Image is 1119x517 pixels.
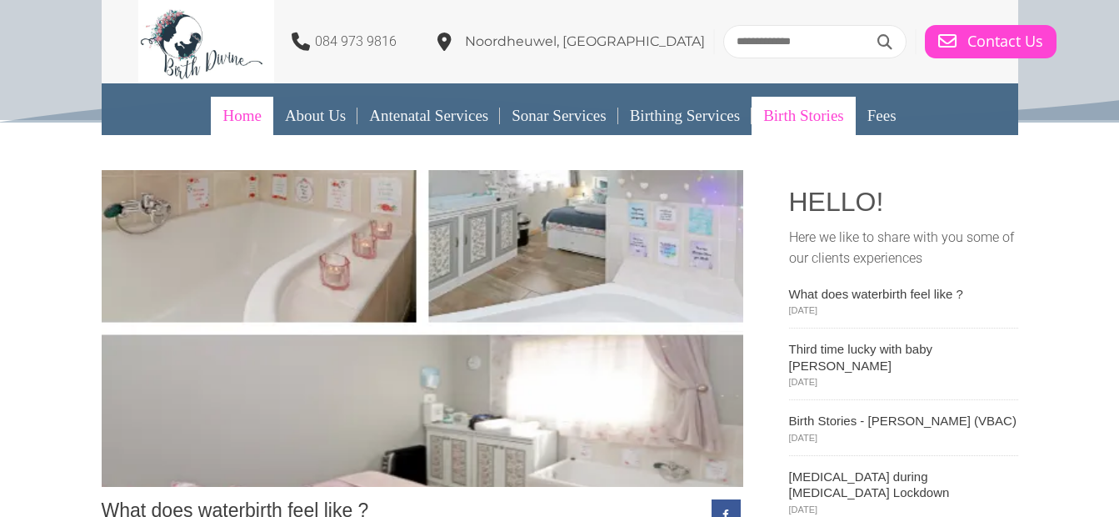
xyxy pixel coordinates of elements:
[618,97,752,135] a: Birthing Services
[789,413,1018,429] a: Birth Stories - [PERSON_NAME] (VBAC)
[967,33,1043,51] span: Contact Us
[789,187,884,217] span: HELLO!
[752,97,856,135] a: Birth Stories
[789,341,1018,374] a: Third time lucky with baby [PERSON_NAME]
[465,33,705,49] span: Noordheuwel, [GEOGRAPHIC_DATA]
[789,378,1018,387] span: [DATE]
[789,227,1018,269] p: Here we like to share with you some of our clients experiences
[789,469,1018,501] a: [MEDICAL_DATA] during [MEDICAL_DATA] Lockdown
[315,31,397,53] p: 084 973 9816
[500,97,617,135] a: Sonar Services
[273,97,357,135] a: About Us
[102,170,743,487] a: What does waterbirth feel like ?
[357,97,500,135] a: Antenatal Services
[925,25,1057,58] a: Contact Us
[789,306,1018,315] span: [DATE]
[789,286,1018,303] a: What does waterbirth feel like ?
[789,434,1018,443] span: [DATE]
[789,505,1018,514] span: [DATE]
[856,97,908,135] a: Fees
[211,97,272,135] a: Home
